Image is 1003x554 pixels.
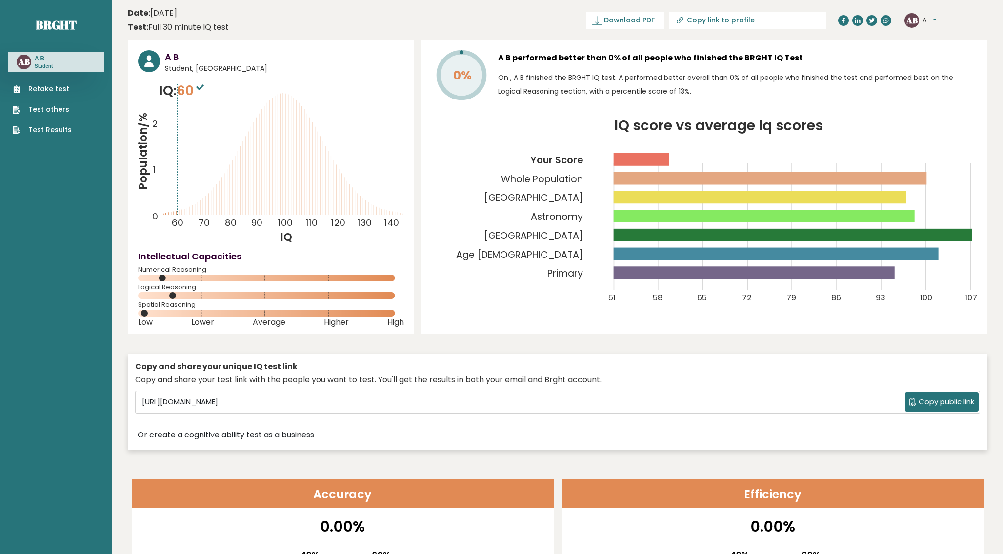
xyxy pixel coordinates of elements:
[191,320,214,324] span: Lower
[742,292,752,303] tspan: 72
[562,479,984,508] header: Efficiency
[128,21,229,33] div: Full 30 minute IQ test
[36,17,77,33] a: Brght
[13,104,72,115] a: Test others
[159,81,206,100] p: IQ:
[172,217,183,230] tspan: 60
[530,154,583,167] tspan: Your Score
[531,210,583,223] tspan: Astronomy
[225,217,237,230] tspan: 80
[547,267,583,280] tspan: Primary
[18,56,30,67] text: AB
[906,14,918,25] text: AB
[614,116,823,135] tspan: IQ score vs average Iq scores
[135,361,980,373] div: Copy and share your unique IQ test link
[831,292,841,303] tspan: 86
[132,479,554,508] header: Accuracy
[13,125,72,135] a: Test Results
[385,217,400,230] tspan: 140
[138,429,314,441] a: Or create a cognitive ability test as a business
[484,229,583,242] tspan: [GEOGRAPHIC_DATA]
[604,15,655,25] span: Download PDF
[128,21,148,33] b: Test:
[13,84,72,94] a: Retake test
[358,217,372,230] tspan: 130
[138,250,404,263] h4: Intellectual Capacities
[501,173,583,186] tspan: Whole Population
[199,217,210,230] tspan: 70
[324,320,349,324] span: Higher
[698,292,707,303] tspan: 65
[653,292,662,303] tspan: 58
[153,163,156,176] tspan: 1
[165,63,404,74] span: Student, [GEOGRAPHIC_DATA]
[965,292,977,303] tspan: 107
[923,16,936,25] button: A
[919,396,974,408] span: Copy public link
[177,81,206,99] span: 60
[920,292,932,303] tspan: 100
[568,515,978,537] p: 0.00%
[138,515,548,537] p: 0.00%
[786,292,796,303] tspan: 79
[905,392,979,412] button: Copy public link
[280,230,292,245] tspan: IQ
[498,50,977,66] h3: A B performed better than 0% of all people who finished the BRGHT IQ Test
[35,63,53,70] p: Student
[251,217,262,230] tspan: 90
[332,217,346,230] tspan: 120
[484,191,583,204] tspan: [GEOGRAPHIC_DATA]
[165,50,404,63] h3: A B
[306,217,318,230] tspan: 110
[608,292,616,303] tspan: 51
[456,248,583,261] tspan: Age [DEMOGRAPHIC_DATA]
[138,320,153,324] span: Low
[35,55,53,62] h3: A B
[138,303,404,307] span: Spatial Reasoning
[498,71,977,98] p: On , A B finished the BRGHT IQ test. A performed better overall than 0% of all people who finishe...
[152,210,158,223] tspan: 0
[136,113,151,190] tspan: Population/%
[253,320,285,324] span: Average
[138,285,404,289] span: Logical Reasoning
[138,268,404,272] span: Numerical Reasoning
[586,12,664,29] a: Download PDF
[128,7,177,19] time: [DATE]
[128,7,150,19] b: Date:
[453,67,472,84] tspan: 0%
[876,292,885,303] tspan: 93
[387,320,404,324] span: High
[152,117,158,130] tspan: 2
[135,374,980,386] div: Copy and share your test link with the people you want to test. You'll get the results in both yo...
[278,217,293,230] tspan: 100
